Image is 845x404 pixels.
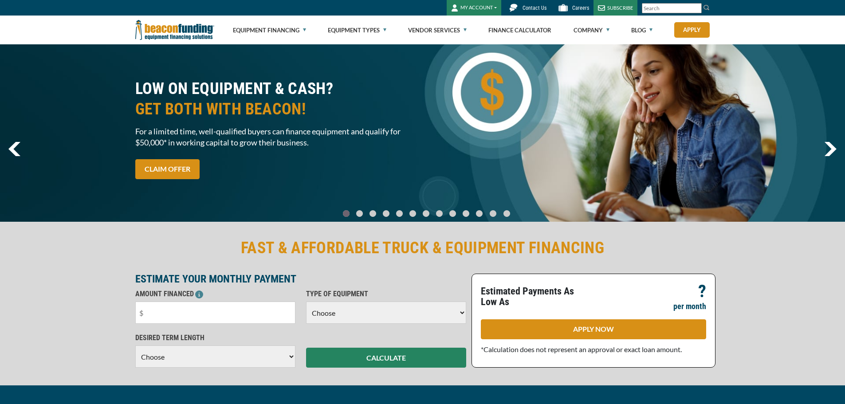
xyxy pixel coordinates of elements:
[501,210,512,217] a: Go To Slide 12
[135,289,295,299] p: AMOUNT FINANCED
[487,210,499,217] a: Go To Slide 11
[135,159,200,179] a: CLAIM OFFER
[354,210,365,217] a: Go To Slide 1
[135,78,417,119] h2: LOW ON EQUIPMENT & CASH?
[328,16,386,44] a: Equipment Types
[434,210,444,217] a: Go To Slide 7
[673,301,706,312] p: per month
[674,22,710,38] a: Apply
[481,286,588,307] p: Estimated Payments As Low As
[135,238,710,258] h2: FAST & AFFORDABLE TRUCK & EQUIPMENT FINANCING
[381,210,391,217] a: Go To Slide 3
[135,302,295,324] input: $
[367,210,378,217] a: Go To Slide 2
[306,289,466,299] p: TYPE OF EQUIPMENT
[135,16,214,44] img: Beacon Funding Corporation logo
[481,319,706,339] a: APPLY NOW
[481,345,682,353] span: *Calculation does not represent an approval or exact loan amount.
[421,210,431,217] a: Go To Slide 6
[135,333,295,343] p: DESIRED TERM LENGTH
[523,5,546,11] span: Contact Us
[306,348,466,368] button: CALCULATE
[8,142,20,156] img: Left Navigator
[394,210,405,217] a: Go To Slide 4
[574,16,609,44] a: Company
[703,4,710,11] img: Search
[474,210,485,217] a: Go To Slide 10
[341,210,351,217] a: Go To Slide 0
[698,286,706,297] p: ?
[460,210,471,217] a: Go To Slide 9
[824,142,837,156] img: Right Navigator
[407,210,418,217] a: Go To Slide 5
[135,274,466,284] p: ESTIMATE YOUR MONTHLY PAYMENT
[572,5,589,11] span: Careers
[408,16,467,44] a: Vendor Services
[642,3,702,13] input: Search
[233,16,306,44] a: Equipment Financing
[135,126,417,148] span: For a limited time, well-qualified buyers can finance equipment and qualify for $50,000* in worki...
[447,210,458,217] a: Go To Slide 8
[824,142,837,156] a: next
[488,16,551,44] a: Finance Calculator
[692,5,700,12] a: Clear search text
[8,142,20,156] a: previous
[135,99,417,119] span: GET BOTH WITH BEACON!
[631,16,652,44] a: Blog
